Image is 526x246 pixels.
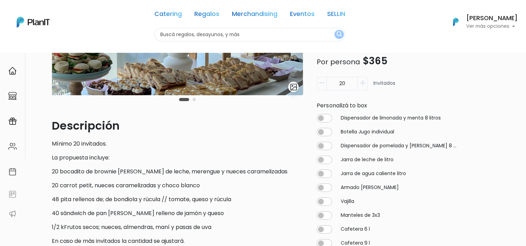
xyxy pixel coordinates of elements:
span: $365 [362,54,387,68]
div: ¿Necesitás ayuda? [36,7,100,20]
p: Ver más opciones [466,24,518,29]
label: Jarra de leche de litro [340,156,393,163]
a: SELLIN [327,11,345,19]
label: Manteles de 3x3 [340,212,380,219]
p: Descripción [52,117,303,134]
img: home-e721727adea9d79c4d83392d1f703f7f8bce08238fde08b1acbfd93340b81755.svg [8,67,17,75]
img: campaigns-02234683943229c281be62815700db0a1741e53638e28bf9629b52c665b00959.svg [8,117,17,125]
span: Por persona [317,57,360,67]
a: Catering [154,11,182,19]
button: Carousel Page 2 [193,98,196,101]
button: PlanIt Logo [PERSON_NAME] Ver más opciones [444,13,518,31]
img: PlanIt Logo [448,14,463,30]
p: Invitados [373,80,395,93]
label: Armado [PERSON_NAME] [340,184,398,191]
p: La propuesta incluye: [52,154,303,162]
a: Regalos [194,11,219,19]
img: PlanIt Logo [17,17,50,27]
p: 20 carrot petit, nueces caramelizadas y choco blanco [52,181,303,190]
label: Botella Jugo individual [340,128,394,136]
label: Cafetera 6 l [340,225,370,233]
img: people-662611757002400ad9ed0e3c099ab2801c6687ba6c219adb57efc949bc21e19d.svg [8,142,17,150]
label: Jarra de agua caliente litro [340,170,406,177]
img: calendar-87d922413cdce8b2cf7b7f5f62616a5cf9e4887200fb71536465627b3292af00.svg [8,167,17,176]
p: 48 pita rellenos de; de bondiola y rúcula // tomate, queso y rúcula [52,195,303,204]
div: Carousel Pagination [177,95,197,104]
img: marketplace-4ceaa7011d94191e9ded77b95e3339b90024bf715f7c57f8cf31f2d8c509eaba.svg [8,92,17,100]
label: Dispensador de pomelada y [PERSON_NAME] 8 litros [340,142,457,149]
img: feedback-78b5a0c8f98aac82b08bfc38622c3050aee476f2c9584af64705fc4e61158814.svg [8,190,17,198]
div: Personalizá to box [313,101,461,110]
p: 1/2 kFrutos secos; nueces, almendras, maní y pasas de uva [52,223,303,231]
label: Vajilla [340,198,354,205]
p: Mínimo 20 invitados. [52,140,303,148]
img: gallery-light [290,83,298,91]
a: Eventos [290,11,315,19]
label: Dispensador de limonada y menta 8 litros [340,114,440,122]
a: Merchandising [232,11,277,19]
button: Carousel Page 1 (Current Slide) [179,98,189,101]
p: 20 bocadito de brownie [PERSON_NAME] de leche, merengue y nueces caramelizadas [52,167,303,176]
p: En caso de más invitados la cantidad se ajustará. [52,237,303,245]
p: 40 sándwich de pan [PERSON_NAME] relleno de jamón y queso [52,209,303,218]
input: Buscá regalos, desayunos, y más [154,28,345,41]
img: partners-52edf745621dab592f3b2c58e3bca9d71375a7ef29c3b500c9f145b62cc070d4.svg [8,210,17,218]
img: search_button-432b6d5273f82d61273b3651a40e1bd1b912527efae98b1b7a1b2c0702e16a8d.svg [337,31,342,38]
h6: [PERSON_NAME] [466,15,518,22]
